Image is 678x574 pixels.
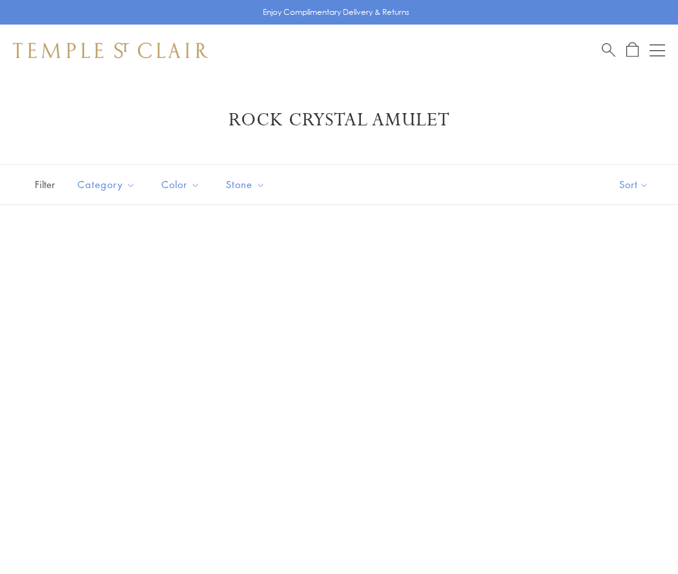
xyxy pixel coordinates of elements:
[263,6,409,19] p: Enjoy Complimentary Delivery & Returns
[602,42,615,58] a: Search
[32,109,646,132] h1: Rock Crystal Amulet
[13,43,208,58] img: Temple St. Clair
[71,176,145,193] span: Category
[216,170,275,199] button: Stone
[220,176,275,193] span: Stone
[155,176,210,193] span: Color
[650,43,665,58] button: Open navigation
[68,170,145,199] button: Category
[152,170,210,199] button: Color
[626,42,639,58] a: Open Shopping Bag
[590,165,678,204] button: Show sort by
